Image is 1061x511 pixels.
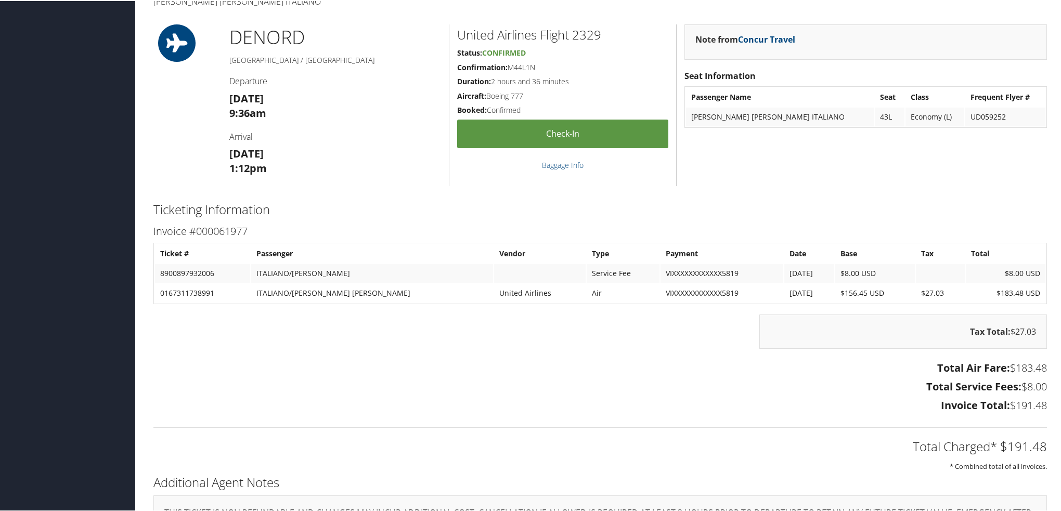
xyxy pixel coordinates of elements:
td: $183.48 USD [966,283,1045,302]
h3: $183.48 [153,360,1047,374]
a: Check-in [457,119,668,147]
th: Passenger Name [686,87,874,106]
td: VIXXXXXXXXXXXX5819 [661,263,783,282]
td: [PERSON_NAME] [PERSON_NAME] ITALIANO [686,107,874,125]
td: $156.45 USD [835,283,915,302]
strong: Status: [457,47,482,57]
strong: Booked: [457,104,487,114]
strong: Total Service Fees: [926,378,1021,392]
h3: $191.48 [153,397,1047,412]
small: * Combined total of all invoices. [950,461,1047,470]
span: Confirmed [482,47,526,57]
h5: Boeing 777 [457,90,668,100]
td: 8900897932006 [155,263,250,282]
h4: Arrival [229,130,441,141]
h5: M44L1N [457,61,668,72]
strong: Seat Information [684,69,756,81]
strong: Tax Total: [970,325,1011,336]
th: Date [784,243,834,262]
td: $27.03 [916,283,965,302]
h5: 2 hours and 36 minutes [457,75,668,86]
h2: Ticketing Information [153,200,1047,217]
th: Passenger [251,243,493,262]
strong: Invoice Total: [941,397,1010,411]
strong: Note from [695,33,795,44]
td: United Airlines [494,283,586,302]
strong: 1:12pm [229,160,267,174]
th: Base [835,243,915,262]
td: 0167311738991 [155,283,250,302]
td: Service Fee [587,263,659,282]
th: Frequent Flyer # [965,87,1045,106]
td: UD059252 [965,107,1045,125]
h5: Confirmed [457,104,668,114]
h4: Departure [229,74,441,86]
h2: Additional Agent Notes [153,473,1047,490]
td: $8.00 USD [966,263,1045,282]
h3: $8.00 [153,378,1047,393]
td: ITALIANO/[PERSON_NAME] [PERSON_NAME] [251,283,493,302]
th: Payment [661,243,783,262]
h1: DEN ORD [229,23,441,49]
td: 43L [875,107,904,125]
strong: Total Air Fare: [937,360,1010,374]
h2: United Airlines Flight 2329 [457,25,668,43]
th: Ticket # [155,243,250,262]
th: Class [905,87,964,106]
th: Type [587,243,659,262]
th: Total [966,243,1045,262]
a: Concur Travel [738,33,795,44]
td: Air [587,283,659,302]
h3: Invoice #000061977 [153,223,1047,238]
strong: Aircraft: [457,90,486,100]
strong: Duration: [457,75,491,85]
strong: 9:36am [229,105,266,119]
td: [DATE] [784,263,834,282]
td: Economy (L) [905,107,964,125]
a: Baggage Info [542,159,584,169]
td: [DATE] [784,283,834,302]
th: Seat [875,87,904,106]
th: Vendor [494,243,586,262]
td: ITALIANO/[PERSON_NAME] [251,263,493,282]
div: $27.03 [759,313,1047,348]
h2: Total Charged* $191.48 [153,437,1047,454]
strong: [DATE] [229,90,264,104]
th: Tax [916,243,965,262]
strong: Confirmation: [457,61,508,71]
strong: [DATE] [229,146,264,160]
h5: [GEOGRAPHIC_DATA] / [GEOGRAPHIC_DATA] [229,54,441,64]
td: VIXXXXXXXXXXXX5819 [661,283,783,302]
td: $8.00 USD [835,263,915,282]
